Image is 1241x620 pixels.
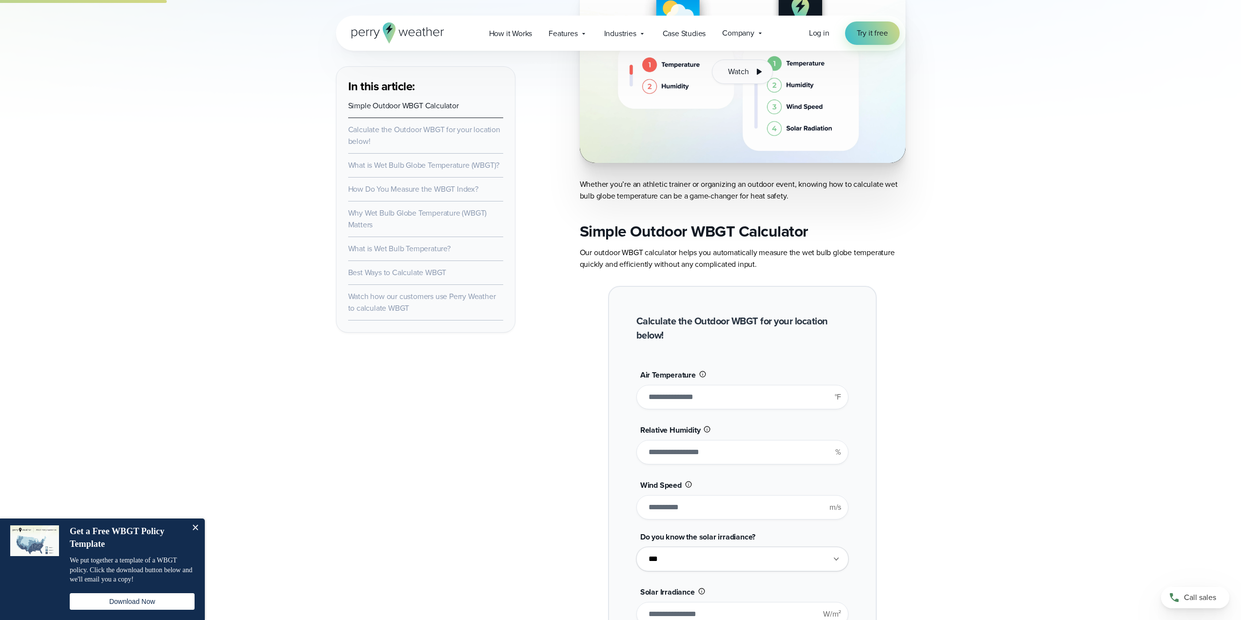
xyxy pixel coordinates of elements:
a: What is Wet Bulb Temperature? [348,243,451,254]
p: Our outdoor WBGT calculator helps you automatically measure the wet bulb globe temperature quickl... [580,247,906,270]
img: dialog featured image [10,525,59,556]
button: Close [185,519,205,538]
a: Simple Outdoor WBGT Calculator [348,100,459,111]
a: Log in [809,27,829,39]
a: Case Studies [654,23,714,43]
h2: Calculate the Outdoor WBGT for your location below! [636,314,848,342]
a: What is Wet Bulb Globe Temperature (WBGT)? [348,160,500,171]
a: Try it free [845,21,900,45]
span: Do you know the solar irradiance? [640,531,755,542]
span: Wind Speed [640,480,682,491]
a: How it Works [481,23,541,43]
a: Why Wet Bulb Globe Temperature (WBGT) Matters [348,207,487,230]
h2: Simple Outdoor WBGT Calculator [580,221,906,241]
span: Watch [728,66,749,78]
button: Download Now [70,593,195,610]
span: Case Studies [663,28,706,40]
span: Relative Humidity [640,424,701,436]
span: Call sales [1184,592,1216,603]
p: Whether you’re an athletic trainer or organizing an outdoor event, knowing how to calculate wet b... [580,179,906,202]
a: How Do You Measure the WBGT Index? [348,183,478,195]
span: Features [549,28,577,40]
span: Air Temperature [640,369,696,380]
button: Watch [712,60,772,84]
a: Watch how our customers use Perry Weather to calculate WBGT [348,291,496,314]
span: Solar Irradiance [640,586,695,598]
span: Industries [604,28,636,40]
span: How it Works [489,28,532,40]
h4: Get a Free WBGT Policy Template [70,525,184,550]
a: Calculate the Outdoor WBGT for your location below! [348,124,500,147]
span: Try it free [857,27,888,39]
span: Company [722,27,754,39]
h3: In this article: [348,79,503,94]
a: Best Ways to Calculate WBGT [348,267,447,278]
a: Call sales [1161,587,1229,608]
p: We put together a template of a WBGT policy. Click the download button below and we'll email you ... [70,556,195,584]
